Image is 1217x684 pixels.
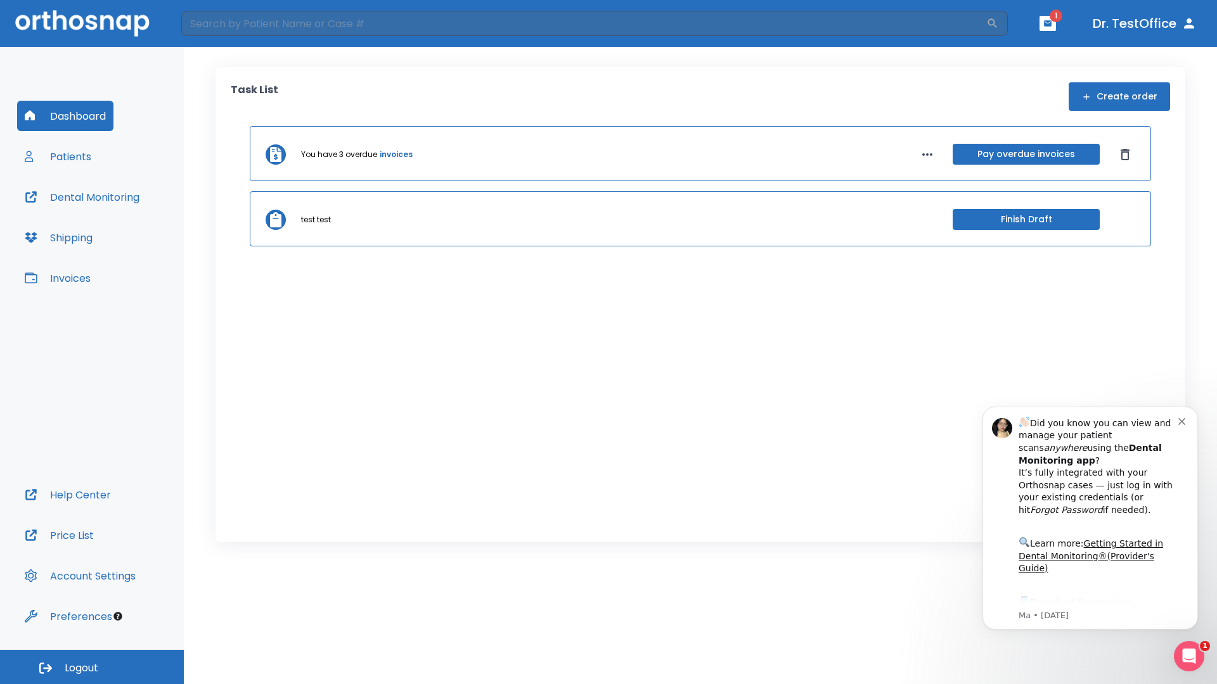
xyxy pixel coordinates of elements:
[17,182,147,212] button: Dental Monitoring
[1069,82,1170,111] button: Create order
[301,214,331,225] p: test test
[1200,641,1210,651] span: 1
[15,10,150,36] img: Orthosnap
[55,222,215,234] p: Message from Ma, sent 2w ago
[17,601,120,631] button: Preferences
[953,209,1100,230] button: Finish Draft
[17,520,101,550] button: Price List
[215,27,225,37] button: Dismiss notification
[55,210,168,232] a: App Store
[1115,144,1135,165] button: Dismiss
[17,263,98,293] button: Invoices
[380,149,413,160] a: invoices
[65,661,98,675] span: Logout
[17,560,143,591] button: Account Settings
[112,611,124,622] div: Tooltip anchor
[55,206,215,271] div: Download the app: | ​ Let us know if you need help getting started!
[17,101,113,131] button: Dashboard
[1050,9,1062,22] span: 1
[181,11,986,36] input: Search by Patient Name or Case #
[301,149,377,160] p: You have 3 overdue
[17,479,119,510] button: Help Center
[17,141,99,172] button: Patients
[17,222,100,253] button: Shipping
[1088,12,1202,35] button: Dr. TestOffice
[963,388,1217,650] iframe: Intercom notifications message
[231,82,278,111] p: Task List
[953,144,1100,165] button: Pay overdue invoices
[1174,641,1204,671] iframe: Intercom live chat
